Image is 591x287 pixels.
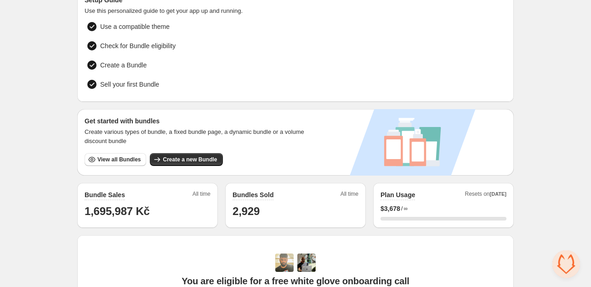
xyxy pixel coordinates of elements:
span: ∞ [403,205,408,212]
h2: Bundles Sold [233,190,273,199]
h2: Plan Usage [381,190,415,199]
h2: Bundle Sales [85,190,125,199]
span: Sell your first Bundle [100,80,159,89]
h1: 1,695,987 Kč [85,204,210,219]
span: Create a new Bundle [163,156,217,163]
img: Prakhar [297,254,316,272]
span: Create various types of bundle, a fixed bundle page, a dynamic bundle or a volume discount bundle [85,127,313,146]
span: Use this personalized guide to get your app up and running. [85,6,506,16]
span: All time [341,190,358,200]
span: You are eligible for a free white glove onboarding call [182,276,409,287]
div: / [381,204,506,213]
span: All time [193,190,210,200]
button: View all Bundles [85,153,146,166]
span: Check for Bundle eligibility [100,41,176,50]
span: Create a Bundle [100,61,147,70]
h3: Get started with bundles [85,116,313,126]
button: Create a new Bundle [150,153,222,166]
h1: 2,929 [233,204,358,219]
img: Adi [275,254,294,272]
span: Use a compatible theme [100,22,170,31]
span: [DATE] [490,191,506,197]
span: View all Bundles [97,156,141,163]
span: Resets on [465,190,507,200]
span: $ 3,678 [381,204,400,213]
a: Otevřený chat [552,250,580,278]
